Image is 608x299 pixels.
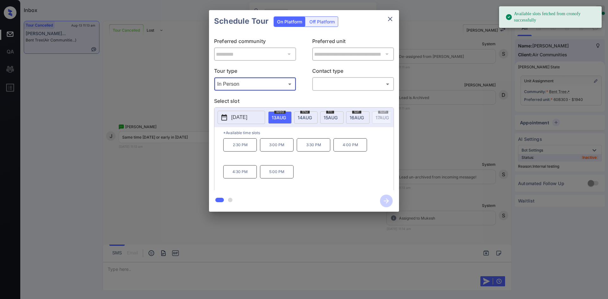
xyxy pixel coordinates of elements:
p: Preferred community [214,37,296,47]
p: Select slot [214,97,394,107]
span: wed [274,110,286,114]
p: Contact type [312,67,394,77]
div: Off Platform [306,17,338,27]
p: [DATE] [231,114,247,121]
span: 13 AUG [272,115,286,120]
button: close [384,13,396,25]
span: 14 AUG [298,115,312,120]
div: date-select [346,111,370,124]
p: *Available time slots [223,127,394,138]
span: sat [352,110,361,114]
p: Preferred unit [312,37,394,47]
h2: Schedule Tour [209,10,274,32]
span: thu [300,110,310,114]
div: date-select [294,111,318,124]
p: Tour type [214,67,296,77]
p: 4:00 PM [333,138,367,152]
div: On Platform [274,17,305,27]
span: 16 AUG [350,115,364,120]
span: fri [326,110,334,114]
button: btn-next [376,193,396,209]
span: 15 AUG [324,115,338,120]
div: date-select [320,111,344,124]
p: 3:30 PM [297,138,330,152]
div: Available slots fetched from cronofy successfully [505,8,597,26]
p: 4:30 PM [223,165,257,178]
div: In Person [216,79,294,89]
button: [DATE] [218,111,265,124]
p: 2:30 PM [223,138,257,152]
p: 3:00 PM [260,138,294,152]
div: date-select [268,111,292,124]
p: 5:00 PM [260,165,294,178]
